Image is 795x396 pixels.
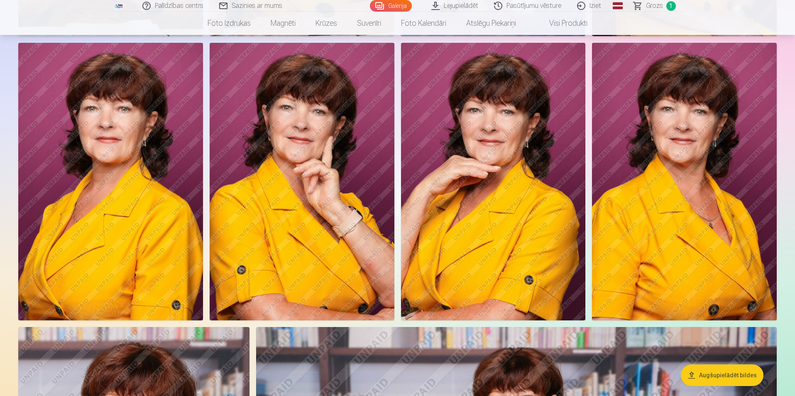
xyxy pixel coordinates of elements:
a: Atslēgu piekariņi [456,12,526,35]
a: Foto izdrukas [198,12,261,35]
span: 1 [666,1,676,11]
a: Foto kalendāri [391,12,456,35]
span: Grozs [646,1,663,11]
img: /fa1 [115,3,124,8]
a: Suvenīri [347,12,391,35]
a: Krūzes [306,12,347,35]
button: Augšupielādēt bildes [681,364,763,386]
a: Visi produkti [526,12,597,35]
a: Magnēti [261,12,306,35]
